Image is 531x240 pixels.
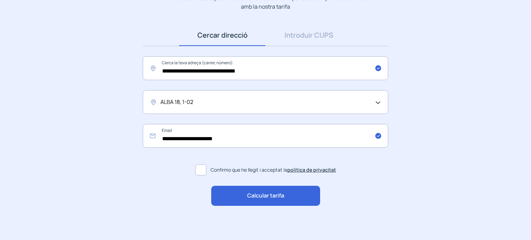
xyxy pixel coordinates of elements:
a: Introduir CUPS [265,25,352,46]
span: Calcular tarifa [247,191,284,200]
a: política de privacitat [287,166,336,173]
span: ALBA 18, 1-02 [160,98,193,107]
span: Confirmo que he llegit i acceptat la [211,166,336,174]
a: Cercar direcció [179,25,265,46]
